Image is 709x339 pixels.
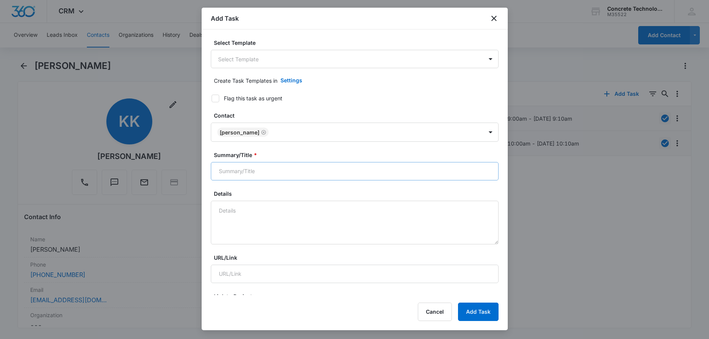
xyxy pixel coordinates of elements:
button: Add Task [458,303,499,321]
input: URL/Link [211,265,499,283]
button: close [489,14,499,23]
label: Link to Projects [214,292,502,300]
div: [PERSON_NAME] [220,129,259,136]
div: Flag this task as urgent [224,94,282,102]
label: Summary/Title [214,151,502,159]
button: Settings [273,71,310,90]
label: Select Template [214,39,502,47]
h1: Add Task [211,14,239,23]
label: Details [214,190,502,198]
input: Summary/Title [211,162,499,180]
label: URL/Link [214,254,502,262]
label: Contact [214,111,502,120]
p: Create Task Templates in [214,77,277,85]
div: Remove Kenneth Kaftan [259,129,266,135]
button: Cancel [418,303,452,321]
